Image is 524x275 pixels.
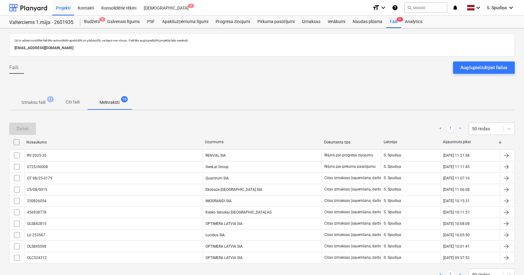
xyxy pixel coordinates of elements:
div: OLC524312 [27,256,47,260]
div: [DATE] 11:06:08 [443,187,470,192]
div: Augšupielādējiet failus [460,64,507,72]
div: Citas izmaksas (saņemšana, darbs utt.) [324,255,390,260]
div: OLS842815 [27,222,46,226]
div: Citas izmaksas (saņemšana, darbs utt.) [324,198,390,203]
span: S. Spudiņa [487,5,507,10]
div: S. Spudiņa [381,162,440,172]
span: 10 [121,96,128,102]
div: RV-2025-35 [27,153,46,158]
a: PSF [143,16,158,28]
div: S. Spudiņa [381,253,440,263]
div: Ekobaze [GEOGRAPHIC_DATA] SIA [203,185,322,194]
div: [DATE] 10:08:08 [443,222,470,226]
i: keyboard_arrow_down [475,4,482,11]
div: Citas izmaksas (saņemšana, darbs utt.) [324,210,390,214]
div: IMOGRANDI SIA [203,196,322,206]
a: Analytics [401,16,426,28]
div: LU 253567 [27,233,45,237]
a: Izmaksas [298,16,324,28]
a: Galvenais līgums [104,16,143,28]
span: 1 [188,4,194,8]
div: Citas izmaksas (saņemšana, darbs utt.) [324,244,390,249]
div: OLS845598 [27,244,46,249]
button: Meklēt [404,2,447,13]
button: Augšupielādējiet failus [453,61,515,74]
div: [DATE] 10:01:41 [443,244,470,249]
a: Ienākumi [324,16,349,28]
div: OPTIMERA LATVIA SIA [203,242,322,251]
span: 11 [47,96,54,102]
div: 456938778 [27,210,46,214]
div: RENVAL SIA [203,151,322,160]
div: Uzņēmums [205,140,319,144]
div: S. Spudiņa [381,207,440,217]
div: Lucidus SIA [203,230,322,240]
p: Citi faili [65,99,80,105]
div: Quantrum SIA [203,173,322,183]
div: [DATE] 11:07:16 [443,176,470,180]
div: 25/08/0015 [27,187,47,192]
div: SweLat Group [203,162,322,172]
div: [DATE] 11:21:58 [443,153,470,158]
div: OPTIMERA LATVIA SIA [203,219,322,229]
i: keyboard_arrow_down [380,4,387,11]
div: S. Spudiņa [381,185,440,194]
div: Lietotājs [384,140,438,144]
div: [DATE] 09:57:52 [443,256,470,260]
div: Citas izmaksas (saņemšana, darbs utt.) [324,176,390,180]
div: Citas izmaksas (saņemšana, darbs utt.) [324,221,390,226]
a: Next page [456,125,464,132]
a: Progresa ziņojumi [212,16,254,28]
div: [DATE] 10:05:50 [443,233,470,237]
div: Atjaunināts plkst [443,140,498,144]
i: notifications [452,4,458,11]
p: [EMAIL_ADDRESS][DOMAIN_NAME] [14,45,510,51]
a: Budžets9 [80,16,104,28]
div: QT 08/25-0175 [27,176,52,180]
a: Naudas plūsma [349,16,386,28]
div: [DATE] 10:15:31 [443,199,470,203]
span: search [407,5,412,10]
span: 9+ [397,17,403,22]
div: Rēķins par progresa ziņojumu [324,153,373,158]
div: Nosaukums [26,140,200,144]
div: S. Spudiņa [381,151,440,160]
div: Rēķins par pirkuma pasūtījumu [324,164,376,169]
div: S. Spudiņa [381,242,440,251]
p: Melnraksti [100,99,119,106]
div: Faili [386,16,401,28]
span: Faili [9,64,18,71]
i: keyboard_arrow_down [507,4,515,11]
div: S. Spudiņa [381,230,440,240]
div: S. Spudiņa [381,219,440,229]
span: 9 [99,17,105,22]
div: [DATE] 10:11:57 [443,210,470,214]
a: Apakšuzņēmuma līgumi [158,16,212,28]
div: Budžets [80,16,104,28]
div: Valterciems 1.māja - 2601935 [9,19,73,26]
div: S. Spudiņa [381,173,440,183]
i: format_size [372,4,380,11]
div: Kesko Senukai [GEOGRAPHIC_DATA] AS [203,207,322,217]
div: Citas izmaksas (saņemšana, darbs utt.) [324,187,390,192]
iframe: Chat Widget [493,246,524,275]
a: Faili9+ [386,16,401,28]
p: Izmaksu faili [22,99,45,106]
div: [DATE] 11:11:45 [443,165,470,169]
div: 250826054 [27,199,46,203]
div: OPTIMERA LATVIA SIA [203,253,322,263]
i: Zināšanu pamats [392,4,398,11]
div: S. Spudiņa [381,196,440,206]
div: 0725/00008 [27,165,48,169]
div: Citas izmaksas (saņemšana, darbs utt.) [324,233,390,237]
p: Uz šo adresi nosūtītie faili tiks automātiski apstrādāti un pārbaudīti, vai tajos nav vīrusu. Fai... [14,38,510,42]
a: Pirkuma pasūtījumi [254,16,298,28]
